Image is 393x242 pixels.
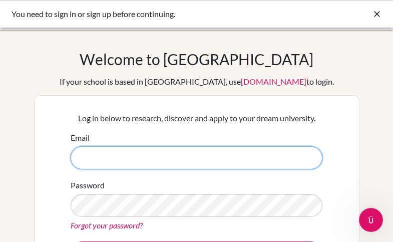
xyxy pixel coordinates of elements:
[359,208,383,232] iframe: Intercom live chat
[71,112,322,124] p: Log in below to research, discover and apply to your dream university.
[71,132,90,144] label: Email
[71,179,105,191] label: Password
[12,8,232,20] div: You need to sign in or sign up before continuing.
[241,77,306,86] a: [DOMAIN_NAME]
[60,76,334,88] div: If your school is based in [GEOGRAPHIC_DATA], use to login.
[80,50,313,68] h1: Welcome to [GEOGRAPHIC_DATA]
[71,220,143,230] a: Forgot your password?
